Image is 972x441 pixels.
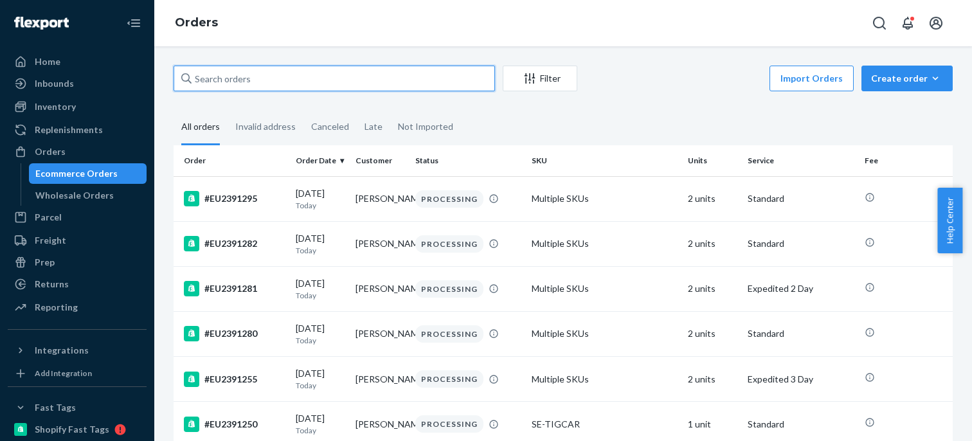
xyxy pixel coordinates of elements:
div: Customer [355,155,405,166]
p: Today [296,425,345,436]
a: Add Integration [8,366,147,381]
div: Inbounds [35,77,74,90]
p: Today [296,335,345,346]
div: [DATE] [296,187,345,211]
div: PROCESSING [415,280,483,298]
div: Filter [503,72,577,85]
a: Returns [8,274,147,294]
td: Multiple SKUs [526,311,682,356]
td: [PERSON_NAME] [350,221,410,266]
td: 2 units [683,266,742,311]
button: Create order [861,66,953,91]
p: Standard [748,327,854,340]
button: Close Navigation [121,10,147,36]
th: SKU [526,145,682,176]
div: [DATE] [296,367,345,391]
ol: breadcrumbs [165,4,228,42]
td: [PERSON_NAME] [350,311,410,356]
th: Fee [860,145,953,176]
div: Not Imported [398,110,453,143]
div: Freight [35,234,66,247]
p: Today [296,200,345,211]
a: Prep [8,252,147,273]
div: PROCESSING [415,370,483,388]
div: Home [35,55,60,68]
a: Ecommerce Orders [29,163,147,184]
button: Help Center [937,188,962,253]
div: PROCESSING [415,190,483,208]
div: #EU2391280 [184,326,285,341]
p: Expedited 2 Day [748,282,854,295]
div: Late [364,110,382,143]
div: Wholesale Orders [35,189,114,202]
p: Expedited 3 Day [748,373,854,386]
a: Replenishments [8,120,147,140]
a: Reporting [8,297,147,318]
a: Inbounds [8,73,147,94]
div: [DATE] [296,412,345,436]
td: 2 units [683,176,742,221]
p: Standard [748,192,854,205]
button: Open notifications [895,10,921,36]
div: SE-TIGCAR [532,418,677,431]
a: Freight [8,230,147,251]
div: Integrations [35,344,89,357]
div: PROCESSING [415,235,483,253]
div: Parcel [35,211,62,224]
div: Ecommerce Orders [35,167,118,180]
th: Order Date [291,145,350,176]
td: Multiple SKUs [526,176,682,221]
td: 2 units [683,357,742,402]
th: Units [683,145,742,176]
div: [DATE] [296,322,345,346]
div: All orders [181,110,220,145]
div: #EU2391282 [184,236,285,251]
input: Search orders [174,66,495,91]
p: Today [296,290,345,301]
a: Wholesale Orders [29,185,147,206]
th: Status [410,145,527,176]
div: Reporting [35,301,78,314]
div: Prep [35,256,55,269]
th: Order [174,145,291,176]
p: Today [296,245,345,256]
td: [PERSON_NAME] [350,176,410,221]
div: PROCESSING [415,325,483,343]
div: #EU2391250 [184,417,285,432]
div: Shopify Fast Tags [35,423,109,436]
td: 2 units [683,221,742,266]
div: Inventory [35,100,76,113]
a: Parcel [8,207,147,228]
div: #EU2391255 [184,372,285,387]
div: Returns [35,278,69,291]
div: PROCESSING [415,415,483,433]
button: Fast Tags [8,397,147,418]
a: Orders [175,15,218,30]
div: #EU2391295 [184,191,285,206]
span: Chat [28,9,55,21]
div: [DATE] [296,277,345,301]
td: Multiple SKUs [526,357,682,402]
td: 2 units [683,311,742,356]
button: Integrations [8,340,147,361]
td: Multiple SKUs [526,221,682,266]
div: Add Integration [35,368,92,379]
div: Canceled [311,110,349,143]
button: Filter [503,66,577,91]
a: Orders [8,141,147,162]
p: Standard [748,237,854,250]
td: [PERSON_NAME] [350,266,410,311]
div: Invalid address [235,110,296,143]
a: Shopify Fast Tags [8,419,147,440]
button: Open Search Box [867,10,892,36]
a: Inventory [8,96,147,117]
p: Standard [748,418,854,431]
a: Home [8,51,147,72]
button: Open account menu [923,10,949,36]
td: [PERSON_NAME] [350,357,410,402]
div: Fast Tags [35,401,76,414]
th: Service [742,145,860,176]
p: Today [296,380,345,391]
button: Import Orders [770,66,854,91]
